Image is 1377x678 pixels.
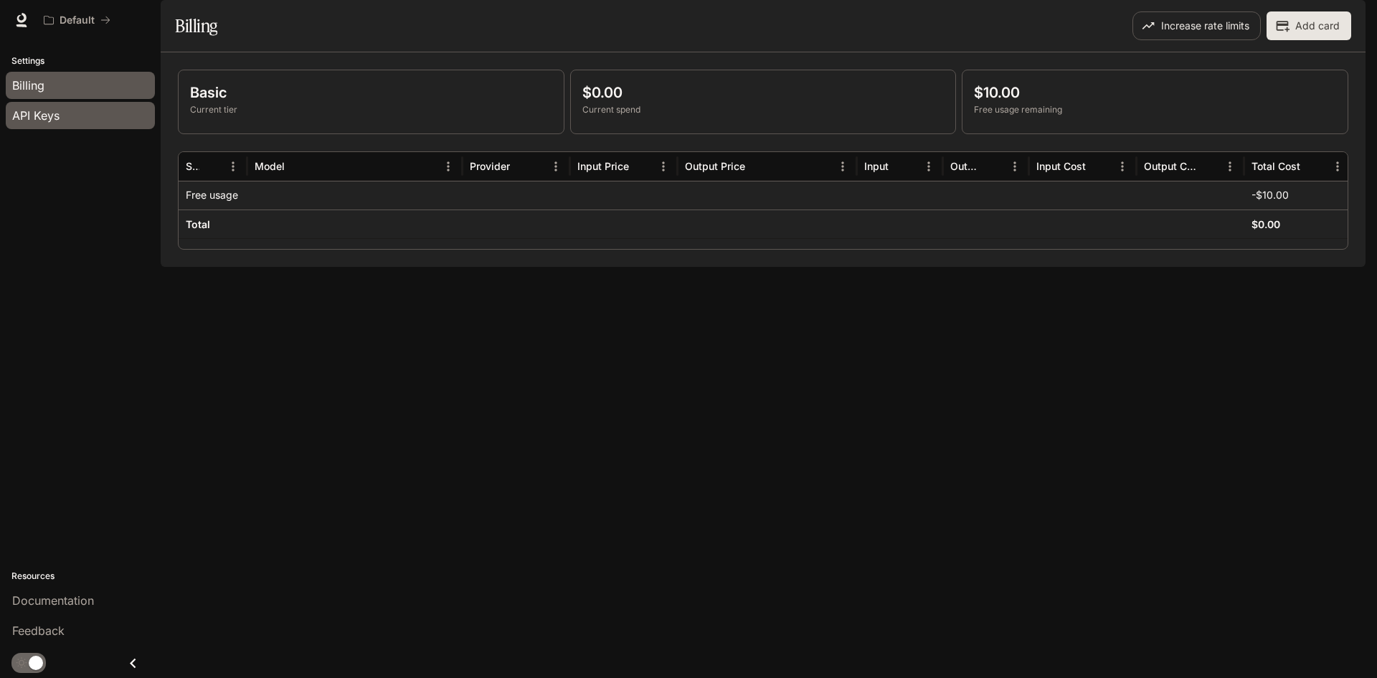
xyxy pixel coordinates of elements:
button: Menu [545,156,567,177]
button: Add card [1267,11,1351,40]
button: Sort [1087,156,1109,177]
p: $10.00 [974,82,1336,103]
div: Output Cost [1144,160,1196,172]
button: Sort [630,156,652,177]
button: Menu [437,156,459,177]
button: Menu [832,156,853,177]
div: Input Price [577,160,629,172]
button: Menu [1327,156,1348,177]
h6: Total [186,217,210,232]
button: All workspaces [37,6,117,34]
div: Service [186,160,199,172]
p: Free usage remaining [974,103,1336,116]
div: Output [950,160,981,172]
p: -$10.00 [1251,188,1289,202]
button: Menu [653,156,674,177]
div: Model [255,160,285,172]
button: Sort [983,156,1004,177]
div: Provider [470,160,510,172]
button: Sort [1198,156,1219,177]
h1: Billing [175,11,217,40]
button: Sort [201,156,222,177]
button: Increase rate limits [1132,11,1261,40]
div: Input Cost [1036,160,1086,172]
button: Sort [747,156,768,177]
button: Sort [890,156,912,177]
p: $0.00 [582,82,945,103]
button: Sort [1302,156,1323,177]
button: Sort [286,156,308,177]
button: Sort [511,156,533,177]
h6: $0.00 [1251,217,1280,232]
button: Menu [222,156,244,177]
p: Basic [190,82,552,103]
div: Input [864,160,889,172]
button: Menu [1112,156,1133,177]
button: Menu [918,156,940,177]
p: Current tier [190,103,552,116]
button: Menu [1004,156,1026,177]
p: Current spend [582,103,945,116]
div: Output Price [685,160,745,172]
div: Total Cost [1251,160,1300,172]
button: Menu [1219,156,1241,177]
p: Free usage [186,188,238,202]
p: Default [60,14,95,27]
